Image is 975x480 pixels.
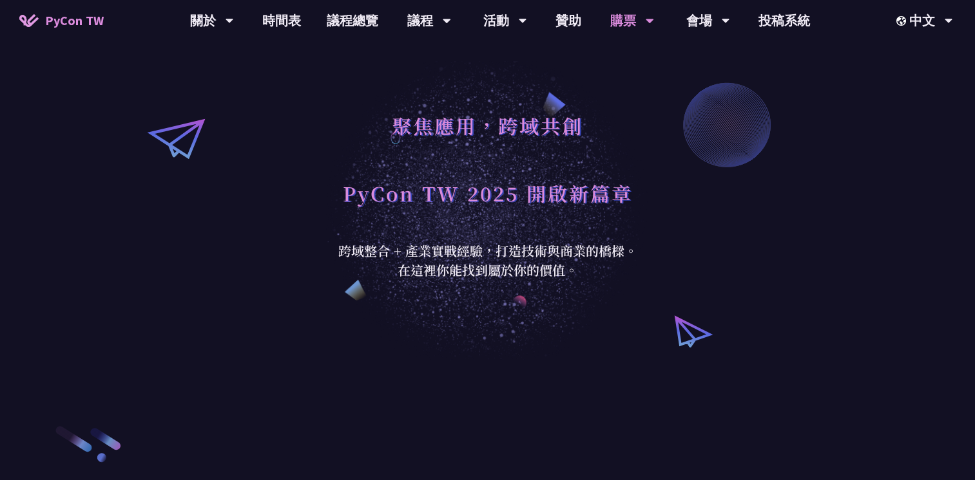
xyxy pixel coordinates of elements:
a: PyCon TW [6,5,117,37]
h1: 聚焦應用，跨域共創 [392,106,583,145]
img: Locale Icon [896,16,909,26]
div: 跨域整合 + 產業實戰經驗，打造技術與商業的橋樑。 在這裡你能找到屬於你的價值。 [330,241,646,280]
img: Home icon of PyCon TW 2025 [19,14,39,27]
h1: PyCon TW 2025 開啟新篇章 [343,174,633,212]
span: PyCon TW [45,11,104,30]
